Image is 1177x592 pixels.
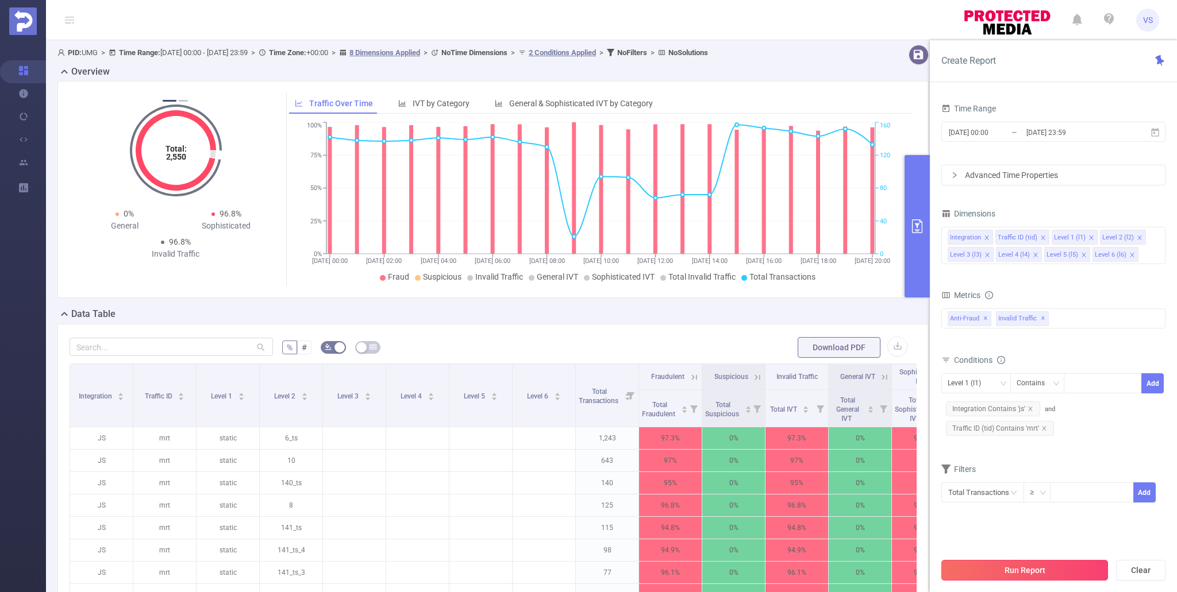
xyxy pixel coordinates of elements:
[124,209,134,218] span: 0%
[301,391,307,394] i: icon: caret-up
[829,494,891,516] p: 0%
[70,338,273,356] input: Search...
[197,517,259,539] p: static
[269,48,306,57] b: Time Zone:
[57,48,708,57] span: UMG [DATE] 00:00 - [DATE] 23:59 +00:00
[895,396,937,423] span: Total Sophisticated IVT
[576,427,638,449] p: 1,243
[803,408,809,412] i: icon: caret-down
[70,562,133,583] p: JS
[491,391,498,398] div: Sort
[1143,9,1153,32] span: VS
[1088,235,1094,242] i: icon: close
[1095,247,1126,262] div: Level 6 (l6)
[117,391,124,398] div: Sort
[836,396,859,423] span: Total General IVT
[1047,247,1078,262] div: Level 5 (l5)
[892,427,955,449] p: 97.3%
[133,450,196,471] p: mrt
[260,539,322,561] p: 141_ts_4
[950,247,982,262] div: Level 3 (l3)
[892,472,955,494] p: 95%
[998,230,1037,245] div: Traffic ID (tid)
[529,257,564,265] tspan: [DATE] 08:00
[428,396,434,399] i: icon: caret-down
[766,539,828,561] p: 94.9%
[829,427,891,449] p: 0%
[260,472,322,494] p: 140_ts
[954,355,1005,365] span: Conditions
[71,307,116,321] h2: Data Table
[307,122,322,130] tspan: 100%
[314,250,322,258] tspan: 0%
[70,427,133,449] p: JS
[668,48,708,57] b: No Solutions
[295,99,303,107] i: icon: line-chart
[983,312,988,326] span: ✕
[197,562,259,583] p: static
[166,152,186,161] tspan: 2,550
[802,404,809,411] div: Sort
[745,404,751,408] i: icon: caret-up
[260,450,322,471] p: 10
[829,517,891,539] p: 0%
[1030,483,1042,502] div: ≥
[984,235,990,242] i: icon: close
[133,427,196,449] p: mrt
[337,392,360,400] span: Level 3
[118,396,124,399] i: icon: caret-down
[622,364,638,427] i: Filter menu
[583,257,619,265] tspan: [DATE] 10:00
[133,562,196,583] p: mrt
[892,494,955,516] p: 96.8%
[681,404,687,408] i: icon: caret-up
[554,391,560,394] i: icon: caret-up
[507,48,518,57] span: >
[686,390,702,427] i: Filter menu
[1040,235,1046,242] i: icon: close
[68,48,82,57] b: PID:
[745,404,752,411] div: Sort
[840,373,875,381] span: General IVT
[98,48,109,57] span: >
[70,472,133,494] p: JS
[1141,373,1164,393] button: Add
[875,390,891,427] i: Filter menu
[1040,489,1047,497] i: icon: down
[1033,252,1038,259] i: icon: close
[702,450,765,471] p: 0%
[527,392,550,400] span: Level 6
[125,248,226,260] div: Invalid Traffic
[238,391,245,398] div: Sort
[197,427,259,449] p: static
[946,421,1054,436] span: Traffic ID (tid) Contains 'mrt'
[1041,425,1047,431] i: icon: close
[260,427,322,449] p: 6_ts
[997,356,1005,364] i: icon: info-circle
[681,408,687,412] i: icon: caret-down
[70,539,133,561] p: JS
[70,494,133,516] p: JS
[639,494,702,516] p: 96.8%
[948,374,989,393] div: Level 1 (l1)
[880,185,887,192] tspan: 80
[803,404,809,408] i: icon: caret-up
[746,257,782,265] tspan: [DATE] 16:00
[942,165,1165,185] div: icon: rightAdvanced Time Properties
[766,427,828,449] p: 97.3%
[637,257,673,265] tspan: [DATE] 12:00
[70,517,133,539] p: JS
[642,401,677,418] span: Total Fraudulent
[554,391,561,398] div: Sort
[770,405,799,413] span: Total IVT
[1017,374,1053,393] div: Contains
[537,272,578,281] span: General IVT
[310,152,322,159] tspan: 75%
[197,472,259,494] p: static
[576,562,638,583] p: 77
[302,343,307,352] span: #
[639,450,702,471] p: 97%
[119,48,160,57] b: Time Range:
[220,209,241,218] span: 96.8%
[163,100,176,102] button: 1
